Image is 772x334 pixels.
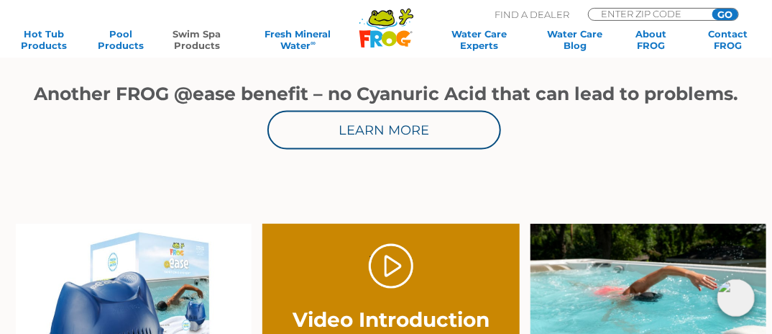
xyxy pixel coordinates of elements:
a: Hot TubProducts [14,28,74,51]
a: Fresh MineralWater∞ [244,28,352,51]
a: Water CareBlog [546,28,605,51]
a: PoolProducts [91,28,150,51]
a: AboutFROG [622,28,681,51]
img: openIcon [717,279,755,317]
input: Zip Code Form [599,9,697,19]
sup: ∞ [311,39,316,47]
a: Water CareExperts [431,28,528,51]
a: Learn More [267,111,501,150]
input: GO [712,9,738,20]
a: Swim SpaProducts [167,28,227,51]
a: ContactFROG [698,28,758,51]
a: Play Video [369,244,414,289]
p: Find A Dealer [495,8,569,21]
h1: Another FROG @ease benefit – no Cyanuric Acid that can lead to problems. [29,83,743,104]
